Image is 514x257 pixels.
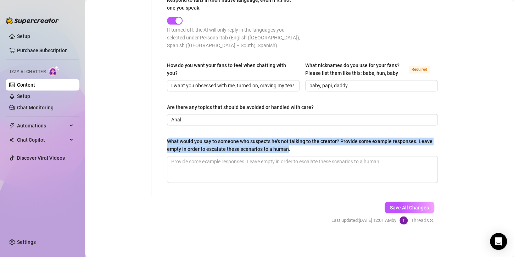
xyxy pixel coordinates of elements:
[167,156,437,182] textarea: What would you say to someone who suspects he's not talking to the creator? Provide some example ...
[17,239,36,245] a: Settings
[490,233,507,250] div: Open Intercom Messenger
[309,82,432,89] input: What nicknames do you use for your fans? Please list them like this: babe, hun, baby
[9,123,15,128] span: thunderbolt
[17,93,30,99] a: Setup
[10,69,46,75] span: Izzy AI Chatter
[167,61,300,77] label: How do you want your fans to feel when chatting with you?
[6,17,59,24] img: logo-BBDzfeDw.svg
[167,103,314,111] div: Are there any topics that should be avoided or handled with care?
[305,61,438,77] label: What nicknames do you use for your fans? Please list them like this: babe, hun, baby
[331,217,396,224] span: Last updated: [DATE] 12:01 AM by
[305,61,406,77] div: What nicknames do you use for your fans? Please list them like this: babe, hun, baby
[17,105,54,110] a: Chat Monitoring
[400,216,408,224] img: Threads Scott
[390,204,429,210] span: Save All Changes
[17,82,35,88] a: Content
[411,216,434,224] span: Threads S.
[409,66,430,73] span: Required
[17,155,65,161] a: Discover Viral Videos
[167,26,302,49] div: If turned off, the AI will only reply in the languages you selected under Personal tab (English (...
[167,137,438,153] label: What would you say to someone who suspects he's not talking to the creator? Provide some example ...
[17,48,68,53] a: Purchase Subscription
[167,61,295,77] div: How do you want your fans to feel when chatting with you?
[171,82,294,89] input: How do you want your fans to feel when chatting with you?
[17,120,67,131] span: Automations
[167,17,183,24] button: Respond to fans in their native language, even if it’s not one you speak.
[49,66,60,76] img: AI Chatter
[385,202,434,213] button: Save All Changes
[167,137,433,153] div: What would you say to someone who suspects he's not talking to the creator? Provide some example ...
[9,137,14,142] img: Chat Copilot
[167,103,319,111] label: Are there any topics that should be avoided or handled with care?
[171,116,432,124] input: Are there any topics that should be avoided or handled with care?
[17,33,30,39] a: Setup
[17,134,67,146] span: Chat Copilot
